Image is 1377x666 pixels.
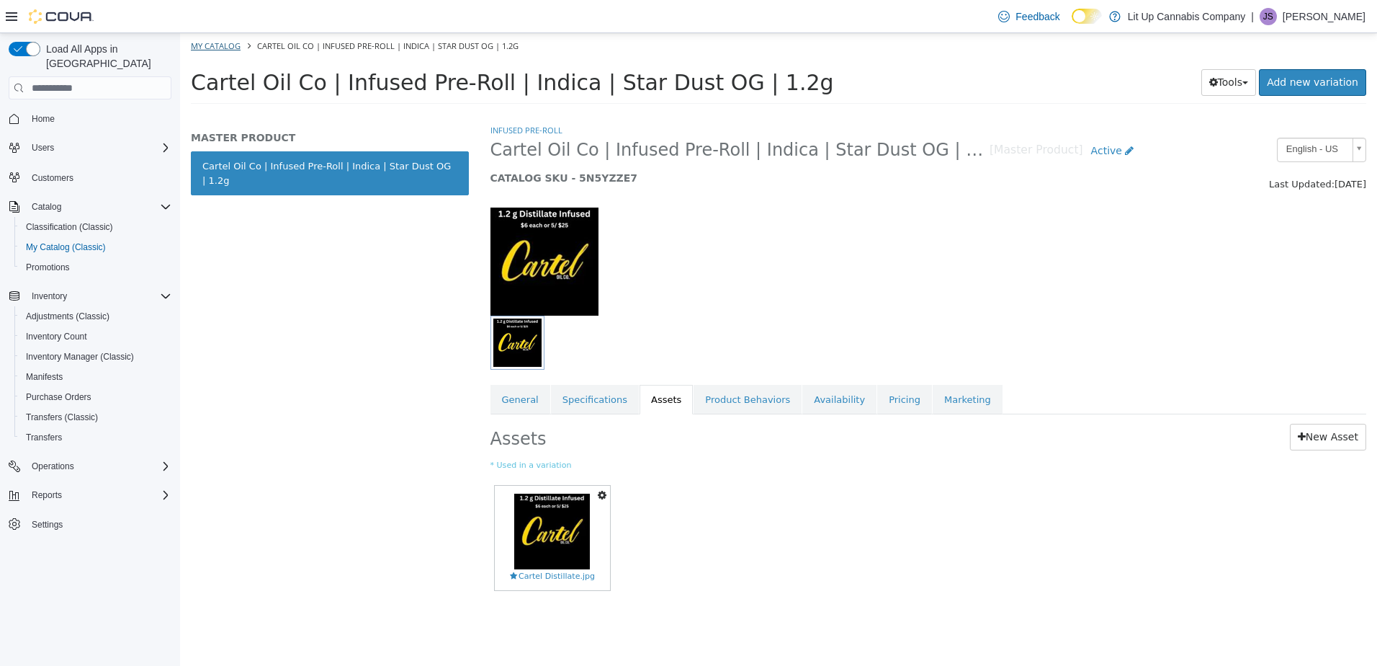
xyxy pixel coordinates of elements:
[40,42,171,71] span: Load All Apps in [GEOGRAPHIC_DATA]
[14,237,177,257] button: My Catalog (Classic)
[26,458,80,475] button: Operations
[20,388,171,406] span: Purchase Orders
[20,388,97,406] a: Purchase Orders
[992,2,1065,31] a: Feedback
[26,110,171,128] span: Home
[14,427,177,448] button: Transfers
[11,37,654,62] span: Cartel Oil Co | Infused Pre-Roll | Indica | Star Dust OG | 1.2g
[32,142,54,154] span: Users
[1089,146,1154,156] span: Last Updated:
[622,352,696,382] a: Availability
[26,432,62,443] span: Transfers
[77,7,338,18] span: Cartel Oil Co | Infused Pre-Roll | Indica | Star Dust OG | 1.2g
[20,409,171,426] span: Transfers (Classic)
[14,347,177,367] button: Inventory Manager (Classic)
[3,514,177,535] button: Settings
[14,387,177,407] button: Purchase Orders
[20,328,93,345] a: Inventory Count
[26,241,106,253] span: My Catalog (Classic)
[26,139,171,156] span: Users
[32,519,63,530] span: Settings
[26,458,171,475] span: Operations
[315,453,430,557] a: Cartel Distillate.jpgCartel Distillate.jpg
[11,118,289,162] a: Cartel Oil Co | Infused Pre-Roll | Indica | Star Dust OG | 1.2g
[26,331,87,342] span: Inventory Count
[3,166,177,187] button: Customers
[14,257,177,277] button: Promotions
[310,391,657,417] h2: Assets
[753,352,822,382] a: Marketing
[1079,36,1186,63] a: Add new variation
[20,409,104,426] a: Transfers (Classic)
[310,352,370,382] a: General
[20,328,171,345] span: Inventory Count
[809,112,903,123] small: [Master Product]
[14,407,177,427] button: Transfers (Classic)
[310,427,1187,439] small: * Used in a variation
[697,352,752,382] a: Pricing
[20,429,68,446] a: Transfers
[26,391,91,403] span: Purchase Orders
[3,286,177,306] button: Inventory
[3,108,177,129] button: Home
[334,461,410,536] img: Cartel Distillate.jpg
[1154,146,1186,156] span: [DATE]
[1128,8,1245,25] p: Lit Up Cannabis Company
[911,112,942,123] span: Active
[32,489,62,501] span: Reports
[32,172,73,184] span: Customers
[26,515,171,533] span: Settings
[1251,8,1254,25] p: |
[14,367,177,387] button: Manifests
[32,290,67,302] span: Inventory
[14,327,177,347] button: Inventory Count
[32,461,74,472] span: Operations
[20,239,171,256] span: My Catalog (Classic)
[3,456,177,476] button: Operations
[20,348,140,365] a: Inventory Manager (Classic)
[371,352,459,382] a: Specifications
[14,306,177,327] button: Adjustments (Classic)
[11,98,289,111] h5: MASTER PRODUCT
[1097,105,1186,129] a: English - US
[26,221,113,233] span: Classification (Classic)
[1098,105,1167,128] span: English - US
[26,198,171,216] span: Catalog
[310,106,810,128] span: Cartel Oil Co | Infused Pre-Roll | Indica | Star Dust OG | 1.2g
[26,371,63,383] span: Manifests
[26,262,70,273] span: Promotions
[3,138,177,158] button: Users
[3,485,177,505] button: Reports
[20,429,171,446] span: Transfers
[11,7,60,18] a: My Catalog
[26,351,134,363] span: Inventory Manager (Classic)
[26,412,98,423] span: Transfers (Classic)
[26,487,68,504] button: Reports
[26,311,109,322] span: Adjustments (Classic)
[26,169,79,187] a: Customers
[20,259,76,276] a: Promotions
[20,239,112,256] a: My Catalog (Classic)
[310,174,418,283] img: 150
[1015,9,1059,24] span: Feedback
[330,538,415,550] span: Cartel Distillate.jpg
[20,308,171,325] span: Adjustments (Classic)
[20,218,171,236] span: Classification (Classic)
[32,113,55,125] span: Home
[459,352,513,382] a: Assets
[20,308,115,325] a: Adjustments (Classic)
[513,352,622,382] a: Product Behaviors
[26,487,171,504] span: Reports
[14,217,177,237] button: Classification (Classic)
[9,102,171,572] nav: Complex example
[1260,8,1277,25] div: Jessica Smith
[29,9,94,24] img: Cova
[20,368,68,386] a: Manifests
[903,105,962,131] a: Active
[1283,8,1365,25] p: [PERSON_NAME]
[26,288,171,305] span: Inventory
[3,197,177,217] button: Catalog
[20,218,119,236] a: Classification (Classic)
[1110,391,1186,417] a: New Asset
